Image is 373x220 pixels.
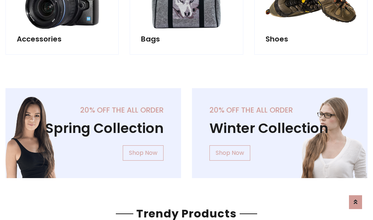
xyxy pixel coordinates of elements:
[23,120,164,137] h1: Spring Collection
[209,120,350,137] h1: Winter Collection
[209,145,250,161] a: Shop Now
[17,35,107,43] h5: Accessories
[123,145,164,161] a: Shop Now
[141,35,232,43] h5: Bags
[23,106,164,114] h5: 20% off the all order
[266,35,356,43] h5: Shoes
[209,106,350,114] h5: 20% off the all order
